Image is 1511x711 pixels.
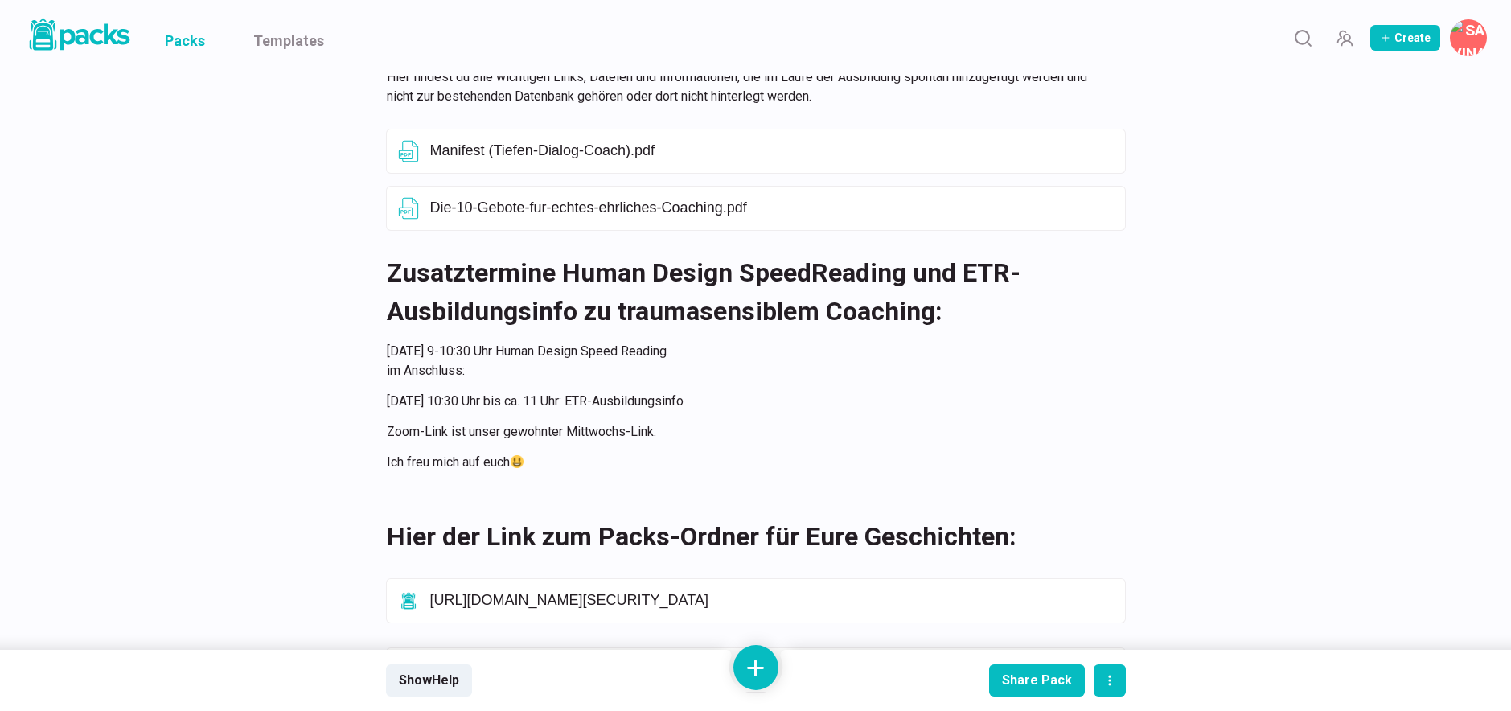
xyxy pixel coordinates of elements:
a: Packs logo [24,16,133,60]
img: link icon [396,589,421,613]
div: Share Pack [1002,672,1072,688]
img: Packs logo [24,16,133,54]
button: Create Pack [1370,25,1440,51]
h2: Hier der Link zum Packs-Ordner für Eure Geschichten: [387,517,1106,556]
p: Zoom-Link ist unser gewohnter Mittwochs-Link. [387,422,1106,442]
img: 😃 [511,455,524,468]
p: Ich freu mich auf euch [387,453,1106,472]
button: ShowHelp [386,664,472,697]
button: Share Pack [989,664,1085,697]
p: [DATE] 10:30 Uhr bis ca. 11 Uhr: ETR-Ausbildungsinfo [387,392,1106,411]
p: Manifest (Tiefen-Dialog-Coach).pdf [430,142,1115,160]
button: Search [1287,22,1319,54]
p: Die-10-Gebote-fur-echtes-ehrliches-Coaching.pdf [430,199,1115,217]
button: Savina Tilmann [1450,19,1487,56]
button: actions [1094,664,1126,697]
button: Manage Team Invites [1328,22,1361,54]
p: [URL][DOMAIN_NAME][SECURITY_DATA] [430,592,1115,610]
h2: Zusatztermine Human Design SpeedReading und ETR-Ausbildungsinfo zu traumasensiblem Coaching: [387,253,1106,331]
p: [DATE] 9-10:30 Uhr Human Design Speed Reading im Anschluss: [387,342,1106,380]
p: Hier findest du alle wichtigen Links, Dateien und Informationen, die im Laufe der Ausbildung spon... [387,68,1106,106]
